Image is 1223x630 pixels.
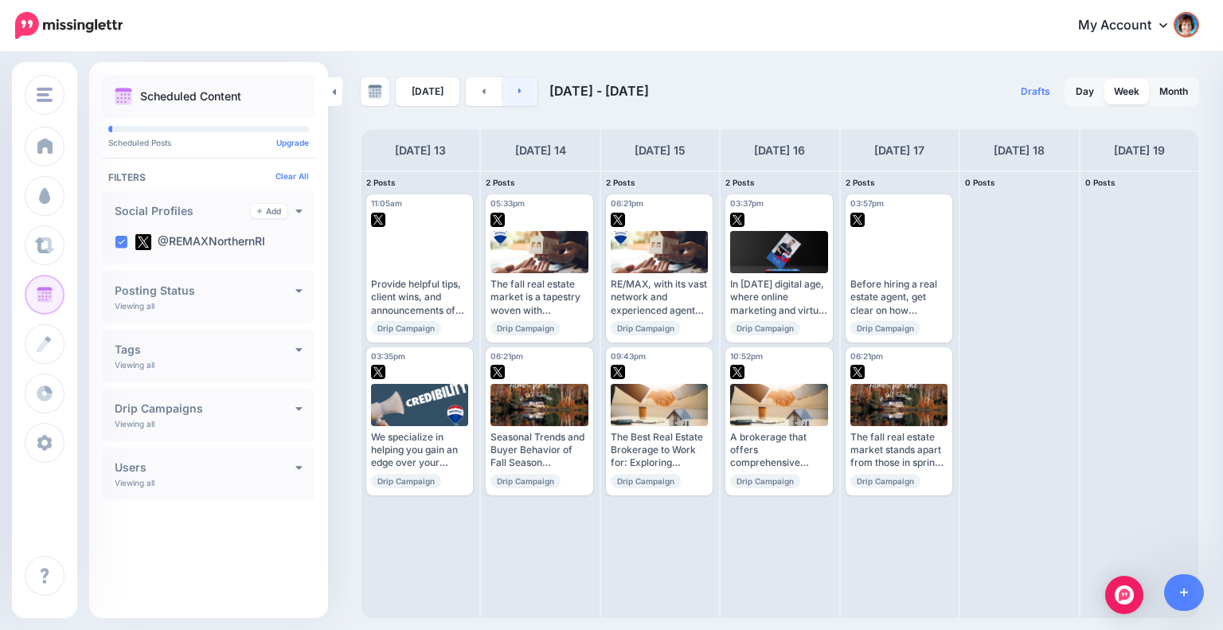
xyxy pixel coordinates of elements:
[1021,87,1050,96] span: Drafts
[730,278,827,317] div: In [DATE] digital age, where online marketing and virtual networking dominate, some may question ...
[635,141,686,160] h4: [DATE] 15
[371,351,405,361] span: 03:35pm
[606,178,635,187] span: 2 Posts
[135,234,265,250] label: @REMAXNorthernRI
[115,205,251,217] h4: Social Profiles
[490,351,523,361] span: 06:21pm
[611,321,681,335] span: Drip Campaign
[108,171,309,183] h4: Filters
[366,178,396,187] span: 2 Posts
[371,213,385,227] img: twitter-square.png
[611,213,625,227] img: twitter-square.png
[846,178,875,187] span: 2 Posts
[730,198,764,208] span: 03:37pm
[135,234,151,250] img: twitter-square.png
[486,178,515,187] span: 2 Posts
[490,365,505,379] img: twitter-square.png
[371,278,468,317] div: Provide helpful tips, client wins, and announcements of upcoming events to encourage interaction ...
[275,171,309,181] a: Clear All
[1104,79,1149,104] a: Week
[1066,79,1104,104] a: Day
[850,321,920,335] span: Drip Campaign
[251,204,287,218] a: Add
[1062,6,1199,45] a: My Account
[611,474,681,488] span: Drip Campaign
[611,351,646,361] span: 09:43pm
[368,84,382,99] img: calendar-grey-darker.png
[850,365,865,379] img: twitter-square.png
[850,198,884,208] span: 03:57pm
[611,431,708,470] div: The Best Real Estate Brokerage to Work for: Exploring Options ▸ [URL]
[611,365,625,379] img: twitter-square.png
[490,213,505,227] img: twitter-square.png
[850,474,920,488] span: Drip Campaign
[850,278,948,317] div: Before hiring a real estate agent, get clear on how [US_STATE]’s local rules, taxes, and buyer be...
[611,278,708,317] div: RE/MAX, with its vast network and experienced agents, can be the game-changer in fall real estate...
[1011,77,1060,106] a: Drafts
[115,419,154,428] p: Viewing all
[850,213,865,227] img: twitter-square.png
[490,321,561,335] span: Drip Campaign
[490,198,525,208] span: 05:33pm
[1150,79,1198,104] a: Month
[395,141,446,160] h4: [DATE] 13
[371,321,441,335] span: Drip Campaign
[115,478,154,487] p: Viewing all
[115,301,154,311] p: Viewing all
[15,12,123,39] img: Missinglettr
[725,178,755,187] span: 2 Posts
[730,474,800,488] span: Drip Campaign
[850,431,948,470] div: The fall real estate market stands apart from those in spring or summer. Read more 👉 [URL]
[754,141,805,160] h4: [DATE] 16
[1085,178,1116,187] span: 0 Posts
[396,77,459,106] a: [DATE]
[115,344,295,355] h4: Tags
[140,91,241,102] p: Scheduled Content
[115,462,295,473] h4: Users
[115,88,132,105] img: calendar.png
[115,285,295,296] h4: Posting Status
[276,138,309,147] a: Upgrade
[1105,576,1143,614] div: Open Intercom Messenger
[994,141,1045,160] h4: [DATE] 18
[371,365,385,379] img: twitter-square.png
[730,351,763,361] span: 10:52pm
[108,139,309,147] p: Scheduled Posts
[115,360,154,370] p: Viewing all
[730,365,744,379] img: twitter-square.png
[371,431,468,470] div: We specialize in helping you gain an edge over your competitors in the real estate industry. Read...
[850,351,883,361] span: 06:21pm
[549,83,649,99] span: [DATE] - [DATE]
[371,198,402,208] span: 11:05am
[515,141,566,160] h4: [DATE] 14
[490,431,588,470] div: Seasonal Trends and Buyer Behavior of Fall Season Read more 👉 [URL]
[874,141,924,160] h4: [DATE] 17
[115,403,295,414] h4: Drip Campaigns
[37,88,53,102] img: menu.png
[730,321,800,335] span: Drip Campaign
[371,474,441,488] span: Drip Campaign
[1114,141,1165,160] h4: [DATE] 19
[490,278,588,317] div: The fall real estate market is a tapestry woven with opportunity and strategy. Read more 👉 [URL]
[730,213,744,227] img: twitter-square.png
[611,198,643,208] span: 06:21pm
[730,431,827,470] div: A brokerage that offers comprehensive training programs and ongoing support will set you up for s...
[965,178,995,187] span: 0 Posts
[490,474,561,488] span: Drip Campaign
